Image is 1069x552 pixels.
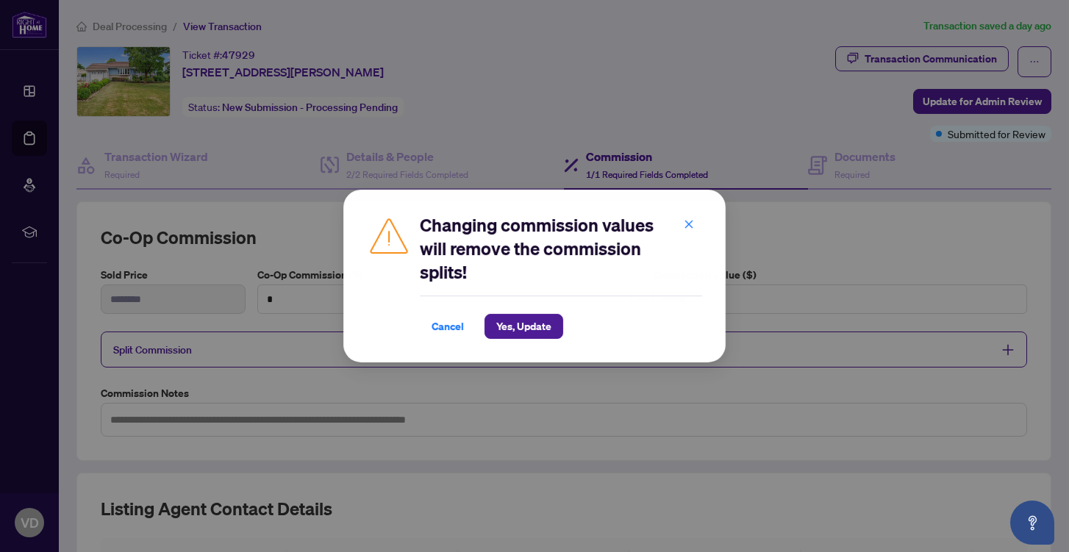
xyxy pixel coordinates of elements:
[432,315,464,338] span: Cancel
[485,314,563,339] button: Yes, Update
[420,314,476,339] button: Cancel
[367,213,411,257] img: Caution Icon
[420,213,702,284] h2: Changing commission values will remove the commission splits!
[684,219,694,229] span: close
[496,315,551,338] span: Yes, Update
[1010,501,1054,545] button: Open asap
